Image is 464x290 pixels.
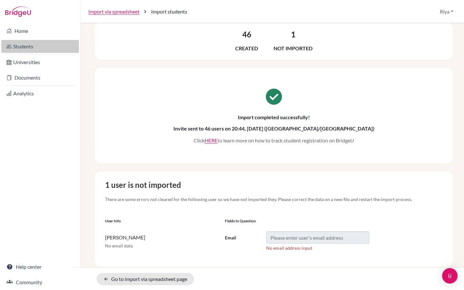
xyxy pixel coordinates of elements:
[151,8,187,15] span: Import students
[222,216,445,226] th: Fields in question
[194,137,354,144] p: Click to learn more on how to track student registration on BridgeU
[437,5,456,18] button: Riya
[142,8,149,15] i: chevron_right
[266,231,369,244] input: Please enter user's email address
[102,179,445,208] caption: 1 user is not imported
[274,44,313,52] p: Not imported
[1,276,79,289] a: Community
[266,245,369,251] p: No email address input
[242,30,251,39] h3: 46
[1,260,79,273] a: Help center
[105,243,220,249] p: No email data
[238,114,310,120] h6: Import completed successfully!
[105,196,445,203] p: There are some errors not cleared for the following user so we have not imported they. Please cor...
[1,24,79,37] a: Home
[88,8,140,15] a: Import via spreadsheet
[1,87,79,100] a: Analytics
[97,273,194,285] a: Go to import via spreadsheet page
[264,87,284,106] span: check_circle
[205,137,217,143] a: Click to open the "Tracking student registration" article in a new tab
[102,216,222,226] th: User info
[225,235,236,241] label: Email
[103,276,109,282] i: arrow_back
[5,6,31,17] img: Bridge-U
[442,268,458,284] div: Open Intercom Messenger
[105,234,220,241] p: [PERSON_NAME]
[1,40,79,53] a: Students
[1,56,79,69] a: Universities
[1,71,79,84] a: Documents
[173,125,374,131] h6: Invite sent to 46 users on 20:44, [DATE] ([GEOGRAPHIC_DATA]/[GEOGRAPHIC_DATA])
[235,44,258,52] p: Created
[291,30,295,39] h3: 1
